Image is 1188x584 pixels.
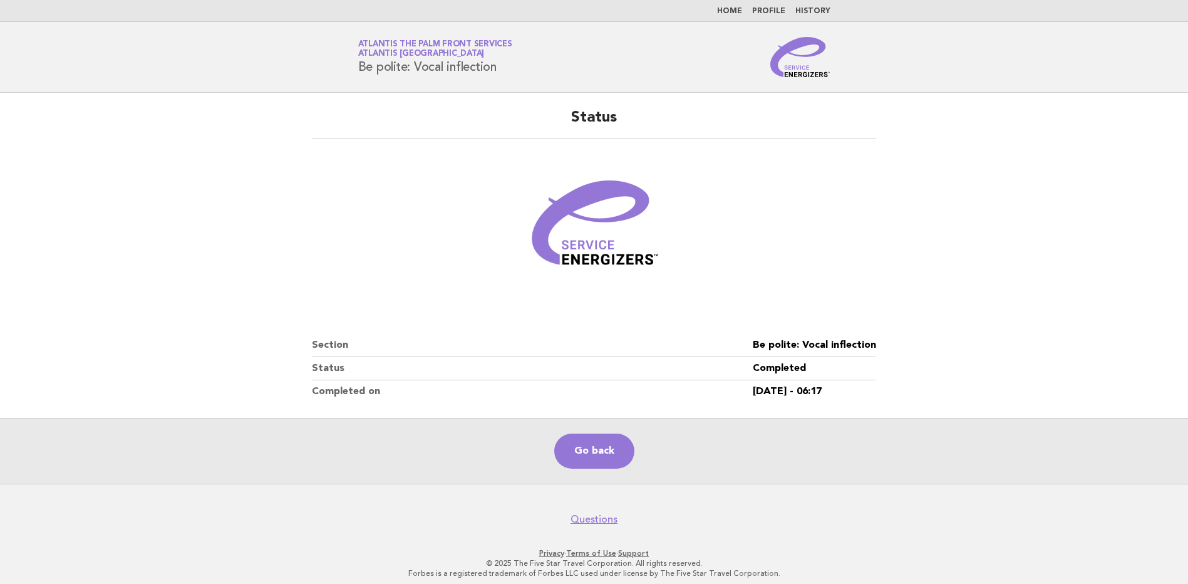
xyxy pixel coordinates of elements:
a: Privacy [539,549,564,558]
a: Terms of Use [566,549,616,558]
a: Questions [571,513,617,526]
img: Verified [519,154,669,304]
p: Forbes is a registered trademark of Forbes LLC used under license by The Five Star Travel Corpora... [211,568,978,578]
h2: Status [312,108,876,138]
h1: Be polite: Vocal inflection [358,41,512,73]
dt: Section [312,334,753,357]
a: Atlantis The Palm Front ServicesAtlantis [GEOGRAPHIC_DATA] [358,40,512,58]
a: Profile [752,8,785,15]
p: © 2025 The Five Star Travel Corporation. All rights reserved. [211,558,978,568]
dd: Be polite: Vocal inflection [753,334,876,357]
a: Home [717,8,742,15]
dt: Completed on [312,380,753,403]
p: · · [211,548,978,558]
dt: Status [312,357,753,380]
a: Go back [554,434,634,469]
a: History [795,8,830,15]
span: Atlantis [GEOGRAPHIC_DATA] [358,50,485,58]
dd: [DATE] - 06:17 [753,380,876,403]
img: Service Energizers [770,37,830,77]
dd: Completed [753,357,876,380]
a: Support [618,549,649,558]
